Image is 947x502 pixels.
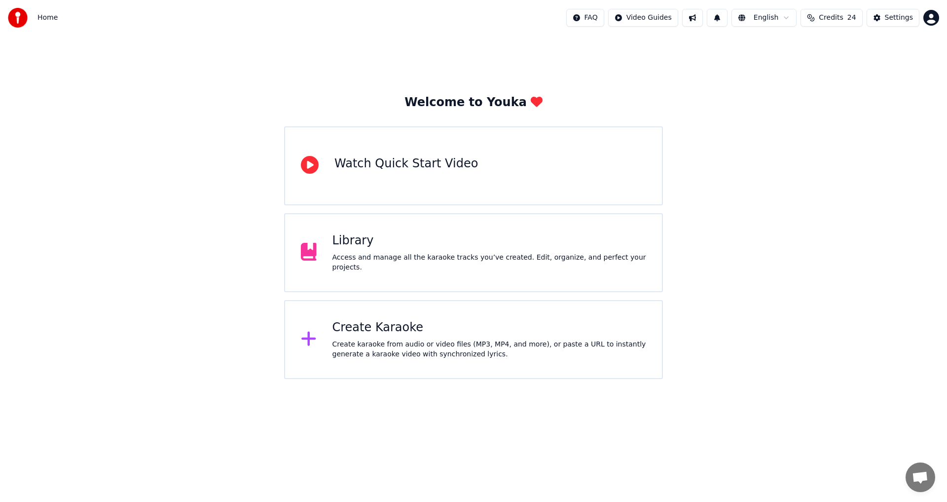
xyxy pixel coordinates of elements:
[332,233,647,249] div: Library
[847,13,856,23] span: 24
[332,340,647,359] div: Create karaoke from audio or video files (MP3, MP4, and more), or paste a URL to instantly genera...
[8,8,28,28] img: youka
[566,9,604,27] button: FAQ
[404,95,543,111] div: Welcome to Youka
[608,9,678,27] button: Video Guides
[37,13,58,23] nav: breadcrumb
[885,13,913,23] div: Settings
[37,13,58,23] span: Home
[334,156,478,172] div: Watch Quick Start Video
[819,13,843,23] span: Credits
[801,9,862,27] button: Credits24
[906,463,935,492] div: Open chat
[332,253,647,272] div: Access and manage all the karaoke tracks you’ve created. Edit, organize, and perfect your projects.
[867,9,919,27] button: Settings
[332,320,647,336] div: Create Karaoke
